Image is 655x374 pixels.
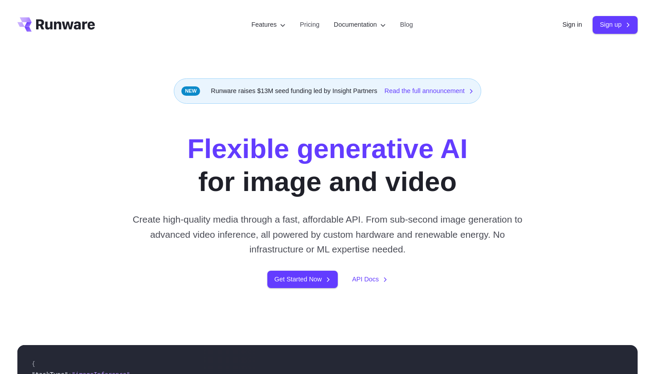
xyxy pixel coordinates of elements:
[174,78,481,104] div: Runware raises $13M seed funding led by Insight Partners
[188,133,468,164] strong: Flexible generative AI
[251,20,286,30] label: Features
[300,20,319,30] a: Pricing
[267,271,338,288] a: Get Started Now
[129,212,526,256] p: Create high-quality media through a fast, affordable API. From sub-second image generation to adv...
[188,132,468,198] h1: for image and video
[17,17,95,32] a: Go to /
[32,360,35,367] span: {
[334,20,386,30] label: Documentation
[562,20,582,30] a: Sign in
[385,86,474,96] a: Read the full announcement
[352,274,388,285] a: API Docs
[400,20,413,30] a: Blog
[593,16,638,33] a: Sign up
